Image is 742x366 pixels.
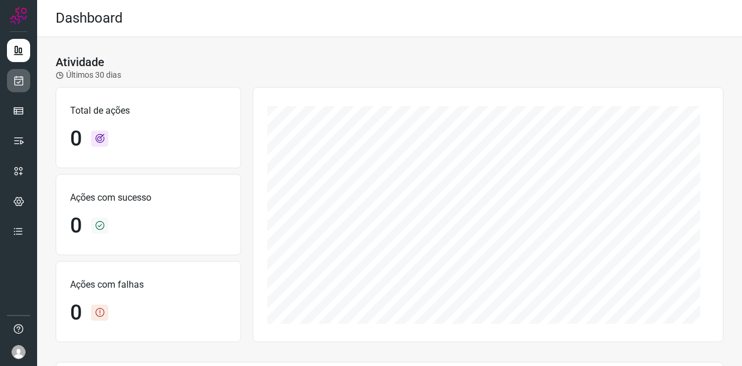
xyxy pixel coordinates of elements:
[70,191,227,205] p: Ações com sucesso
[70,104,227,118] p: Total de ações
[56,10,123,27] h2: Dashboard
[70,278,227,292] p: Ações com falhas
[56,69,121,81] p: Últimos 30 dias
[12,345,26,359] img: avatar-user-boy.jpg
[70,213,82,238] h1: 0
[56,55,104,69] h3: Atividade
[70,126,82,151] h1: 0
[70,300,82,325] h1: 0
[10,7,27,24] img: Logo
